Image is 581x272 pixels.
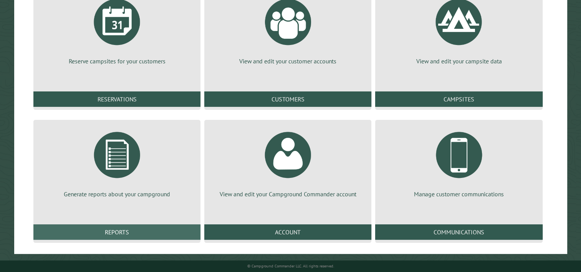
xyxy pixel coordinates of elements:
[204,91,371,107] a: Customers
[43,57,191,65] p: Reserve campsites for your customers
[384,57,533,65] p: View and edit your campsite data
[214,126,362,198] a: View and edit your Campground Commander account
[384,126,533,198] a: Manage customer communications
[33,224,200,240] a: Reports
[384,190,533,198] p: Manage customer communications
[33,91,200,107] a: Reservations
[375,224,542,240] a: Communications
[214,57,362,65] p: View and edit your customer accounts
[43,190,191,198] p: Generate reports about your campground
[43,126,191,198] a: Generate reports about your campground
[247,264,334,269] small: © Campground Commander LLC. All rights reserved.
[204,224,371,240] a: Account
[375,91,542,107] a: Campsites
[214,190,362,198] p: View and edit your Campground Commander account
